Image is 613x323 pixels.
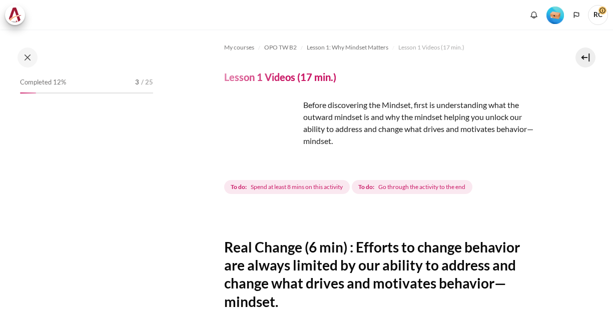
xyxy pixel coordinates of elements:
div: Completion requirements for Lesson 1 Videos (17 min.) [224,178,474,196]
img: fdf [224,99,299,174]
img: Level #1 [546,6,564,24]
p: Before discovering the Mindset, first is understanding what the outward mindset is and why the mi... [224,99,542,147]
a: Architeck Architeck [5,5,30,25]
strong: To do: [231,182,247,191]
a: My courses [224,41,254,53]
nav: Navigation bar [224,39,542,55]
span: My courses [224,43,254,52]
a: Level #1 [542,5,568,24]
div: Show notification window with no new notifications [526,7,541,22]
span: 3 [135,77,139,87]
span: Lesson 1 Videos (17 min.) [398,43,464,52]
div: 12% [20,92,36,93]
span: Go through the activity to the end [378,182,465,191]
a: Lesson 1: Why Mindset Matters [307,41,388,53]
button: Languages [569,7,584,22]
span: RC [588,5,608,25]
span: Lesson 1: Why Mindset Matters [307,43,388,52]
a: User menu [588,5,608,25]
a: OPO TW B2 [264,41,297,53]
span: Completed 12% [20,77,66,87]
span: / 25 [141,77,153,87]
span: Spend at least 8 mins on this activity [251,182,343,191]
a: Lesson 1 Videos (17 min.) [398,41,464,53]
strong: To do: [358,182,374,191]
div: Level #1 [546,5,564,24]
img: Architeck [8,7,22,22]
span: OPO TW B2 [264,43,297,52]
h4: Lesson 1 Videos (17 min.) [224,70,336,83]
h2: Real Change (6 min) : Efforts to change behavior are always limited by our ability to address and... [224,238,542,311]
